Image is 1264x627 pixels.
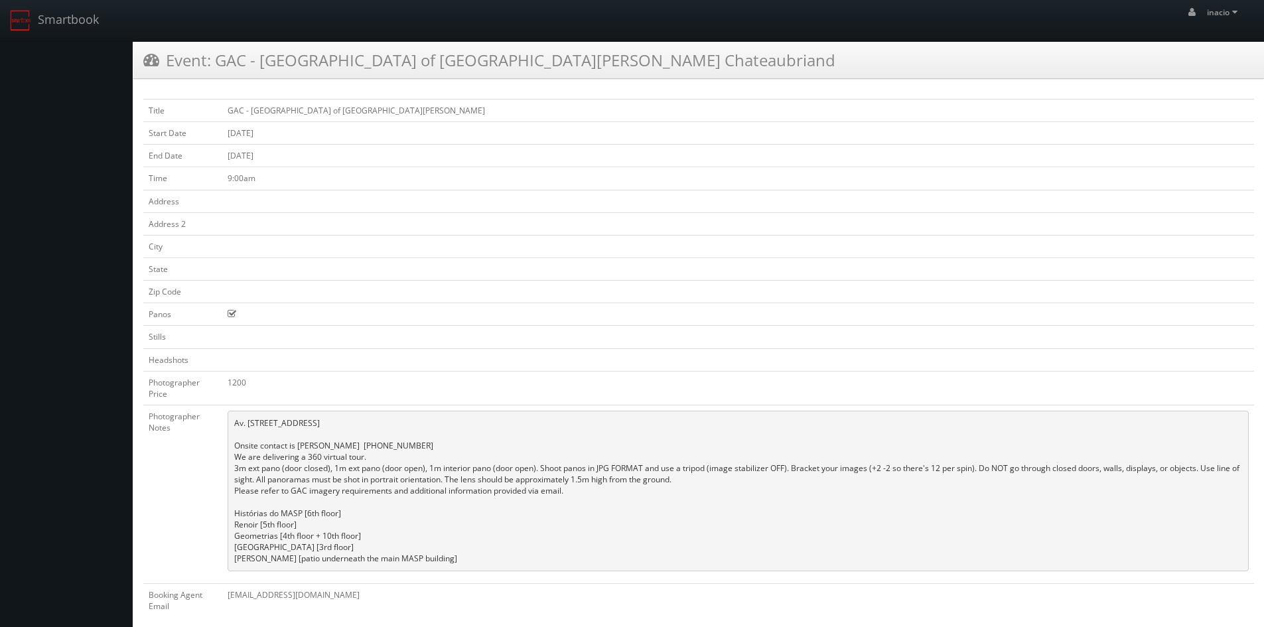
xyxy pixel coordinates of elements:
[143,583,222,617] td: Booking Agent Email
[222,100,1254,122] td: GAC - [GEOGRAPHIC_DATA] of [GEOGRAPHIC_DATA][PERSON_NAME]
[143,122,222,145] td: Start Date
[143,281,222,303] td: Zip Code
[222,583,1254,617] td: [EMAIL_ADDRESS][DOMAIN_NAME]
[143,100,222,122] td: Title
[1207,7,1241,18] span: inacio
[143,212,222,235] td: Address 2
[143,257,222,280] td: State
[10,10,31,31] img: smartbook-logo.png
[143,235,222,257] td: City
[143,326,222,348] td: Stills
[143,167,222,190] td: Time
[228,411,1249,571] pre: Av. [STREET_ADDRESS] Onsite contact is [PERSON_NAME] [PHONE_NUMBER] We are delivering a 360 virtu...
[222,371,1254,405] td: 1200
[222,167,1254,190] td: 9:00am
[143,190,222,212] td: Address
[143,303,222,326] td: Panos
[222,145,1254,167] td: [DATE]
[143,48,835,72] h3: Event: GAC - [GEOGRAPHIC_DATA] of [GEOGRAPHIC_DATA][PERSON_NAME] Chateaubriand
[222,122,1254,145] td: [DATE]
[143,348,222,371] td: Headshots
[143,371,222,405] td: Photographer Price
[143,145,222,167] td: End Date
[143,405,222,583] td: Photographer Notes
